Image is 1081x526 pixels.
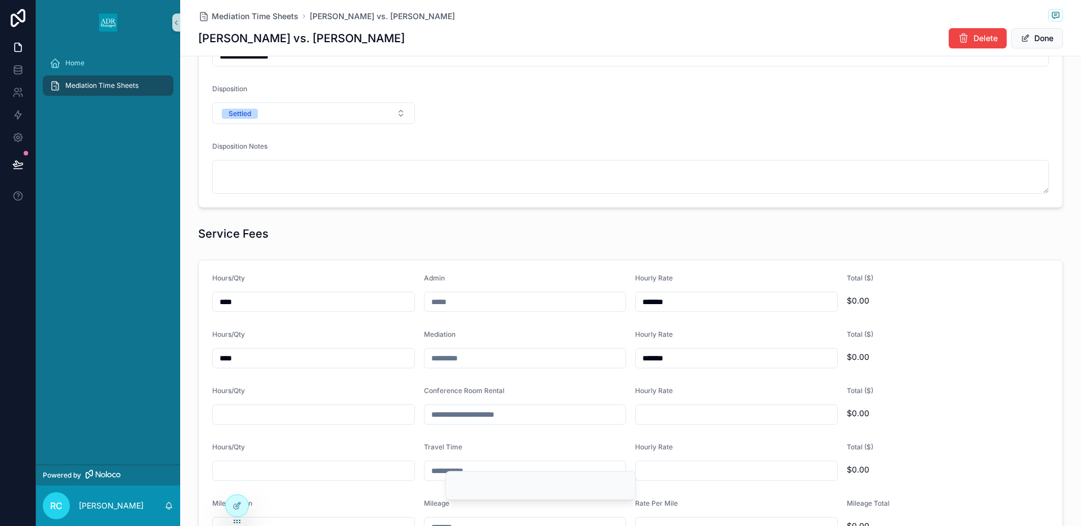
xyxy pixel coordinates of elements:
[1011,28,1063,48] button: Done
[212,499,252,507] span: Miles Driven
[36,45,180,110] div: scrollable content
[847,386,873,395] span: Total ($)
[635,499,678,507] span: Rate Per Mile
[310,11,455,22] a: [PERSON_NAME] vs. [PERSON_NAME]
[36,465,180,485] a: Powered by
[424,499,449,507] span: Mileage
[198,226,269,242] h1: Service Fees
[212,443,245,451] span: Hours/Qty
[424,386,504,395] span: Conference Room Rental
[424,330,455,338] span: Mediation
[212,386,245,395] span: Hours/Qty
[847,408,1049,419] span: $0.00
[424,274,445,282] span: Admin
[99,14,117,32] img: App logo
[424,443,462,451] span: Travel Time
[847,295,1049,306] span: $0.00
[79,500,144,511] p: [PERSON_NAME]
[635,443,673,451] span: Hourly Rate
[198,11,298,22] a: Mediation Time Sheets
[847,330,873,338] span: Total ($)
[212,142,267,150] span: Disposition Notes
[212,102,415,124] button: Select Button
[43,75,173,96] a: Mediation Time Sheets
[43,471,81,480] span: Powered by
[198,30,405,46] h1: [PERSON_NAME] vs. [PERSON_NAME]
[65,81,139,90] span: Mediation Time Sheets
[50,499,62,512] span: RC
[65,59,84,68] span: Home
[229,109,251,119] div: Settled
[212,84,247,93] span: Disposition
[847,274,873,282] span: Total ($)
[847,499,890,507] span: Mileage Total
[212,11,298,22] span: Mediation Time Sheets
[43,53,173,73] a: Home
[635,386,673,395] span: Hourly Rate
[949,28,1007,48] button: Delete
[635,330,673,338] span: Hourly Rate
[847,443,873,451] span: Total ($)
[635,274,673,282] span: Hourly Rate
[973,33,998,44] span: Delete
[847,351,1049,363] span: $0.00
[847,464,1049,475] span: $0.00
[212,274,245,282] span: Hours/Qty
[212,330,245,338] span: Hours/Qty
